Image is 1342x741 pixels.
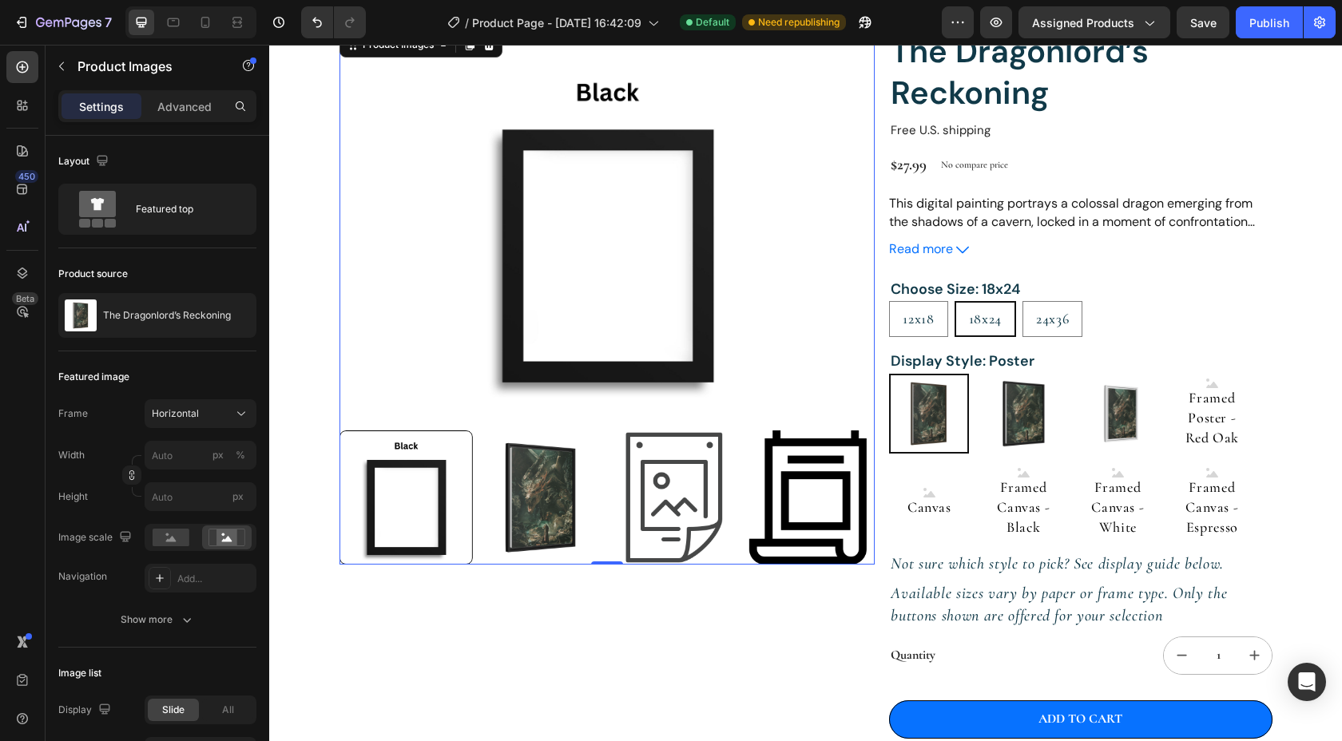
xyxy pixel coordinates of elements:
label: Height [58,489,88,504]
iframe: Design area [269,45,1342,741]
p: No compare price [672,115,739,125]
div: Layout [58,151,112,172]
legend: Choose Size: 18x24 [620,233,752,256]
img: product feature img [65,299,97,331]
div: Product source [58,267,128,281]
div: Featured image [58,370,129,384]
p: Available sizes vary by paper or frame type. Only the buttons shown are offered for your selection [621,537,1001,582]
span: / [465,14,469,31]
input: quantity [931,592,967,629]
div: % [236,448,245,462]
div: Show more [121,612,195,628]
div: Quantity [620,600,808,620]
p: 7 [105,13,112,32]
span: Horizontal [152,406,199,421]
span: Framed Canvas - Black [714,433,794,493]
p: Settings [79,98,124,115]
span: Product Page - [DATE] 16:42:09 [472,14,641,31]
p: This digital painting portrays a colossal dragon emerging from the shadows of a cavern, locked in... [620,150,995,363]
div: $27.99 [620,109,659,132]
button: increment [967,592,1004,629]
label: Frame [58,406,88,421]
p: Advanced [157,98,212,115]
div: ADD TO CART [769,666,853,683]
p: The Dragonlord’s Reckoning [103,310,231,321]
p: Not sure which style to pick? See display guide below. [621,508,1001,530]
span: px [232,490,244,502]
span: All [222,703,234,717]
span: 24x36 [767,265,800,283]
div: Navigation [58,569,107,584]
input: px [145,482,256,511]
div: Open Intercom Messenger [1288,663,1326,701]
span: Read more [620,196,684,213]
button: decrement [895,592,931,629]
div: Undo/Redo [301,6,366,38]
legend: Display Style: Poster [620,305,767,328]
button: px [231,446,250,465]
button: 7 [6,6,119,38]
div: Beta [12,292,38,305]
span: Canvas [635,453,685,473]
span: 18x24 [700,265,733,283]
div: px [212,448,224,462]
div: Image list [58,666,101,680]
p: Free U.S. shipping [621,78,721,94]
button: % [208,446,228,465]
span: Assigned Products [1032,14,1134,31]
span: Framed Poster - Red Oak [903,343,983,404]
input: px% [145,441,256,470]
div: 450 [15,170,38,183]
span: Default [696,15,729,30]
div: Image scale [58,527,135,549]
span: 12x18 [633,265,665,283]
span: Need republishing [758,15,840,30]
div: Display [58,699,114,721]
p: Product Images [77,57,213,76]
label: Width [58,448,85,462]
div: Publish [1249,14,1289,31]
button: Assigned Products [1018,6,1170,38]
span: Framed Canvas - White [808,433,888,493]
div: Featured top [136,191,233,228]
span: Save [1190,16,1217,30]
button: ADD TO CART [620,656,1003,694]
button: Horizontal [145,399,256,428]
button: Publish [1236,6,1303,38]
button: Save [1177,6,1229,38]
button: Show more [58,605,256,634]
span: Framed Canvas - Espresso [903,433,983,493]
span: Slide [162,703,185,717]
button: Read more [620,196,1003,213]
div: Add... [177,572,252,586]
